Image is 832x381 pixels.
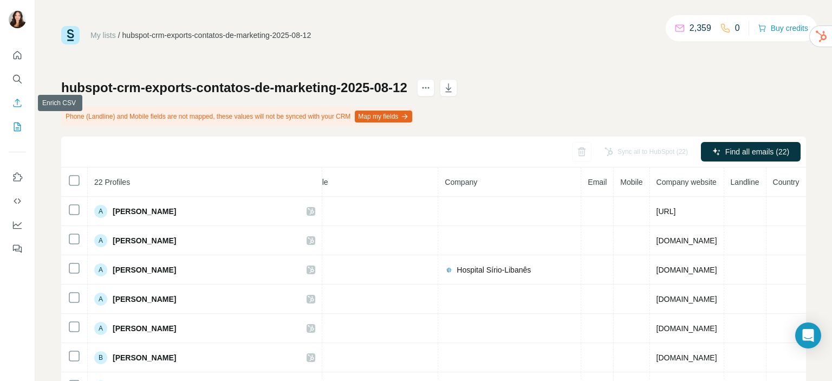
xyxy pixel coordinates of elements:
[355,111,412,122] button: Map my fields
[9,46,26,65] button: Quick start
[9,117,26,137] button: My lists
[656,295,717,303] span: [DOMAIN_NAME]
[118,30,120,41] li: /
[113,264,176,275] span: [PERSON_NAME]
[588,178,607,186] span: Email
[656,236,717,245] span: [DOMAIN_NAME]
[731,178,759,186] span: Landline
[620,178,642,186] span: Mobile
[457,264,531,275] span: Hospital Sírio-Libanês
[9,191,26,211] button: Use Surfe API
[61,107,414,126] div: Phone (Landline) and Mobile fields are not mapped, these values will not be synced with your CRM
[656,353,717,362] span: [DOMAIN_NAME]
[61,26,80,44] img: Surfe Logo
[773,178,799,186] span: Country
[94,234,107,247] div: A
[90,31,116,40] a: My lists
[302,178,328,186] span: Job title
[9,239,26,259] button: Feedback
[656,266,717,274] span: [DOMAIN_NAME]
[94,263,107,276] div: A
[445,178,477,186] span: Company
[94,322,107,335] div: A
[656,324,717,333] span: [DOMAIN_NAME]
[701,142,801,162] button: Find all emails (22)
[94,178,130,186] span: 22 Profiles
[656,178,717,186] span: Company website
[113,235,176,246] span: [PERSON_NAME]
[758,21,808,36] button: Buy credits
[9,11,26,28] img: Avatar
[725,146,789,157] span: Find all emails (22)
[417,79,434,96] button: actions
[795,322,821,348] div: Open Intercom Messenger
[656,207,676,216] span: [URL]
[113,206,176,217] span: [PERSON_NAME]
[94,293,107,306] div: A
[113,294,176,305] span: [PERSON_NAME]
[9,167,26,187] button: Use Surfe on LinkedIn
[61,79,407,96] h1: hubspot-crm-exports-contatos-de-marketing-2025-08-12
[690,22,711,35] p: 2,359
[445,266,453,274] img: company-logo
[94,351,107,364] div: B
[735,22,740,35] p: 0
[94,205,107,218] div: A
[113,352,176,363] span: [PERSON_NAME]
[9,93,26,113] button: Enrich CSV
[9,215,26,235] button: Dashboard
[122,30,311,41] div: hubspot-crm-exports-contatos-de-marketing-2025-08-12
[9,69,26,89] button: Search
[113,323,176,334] span: [PERSON_NAME]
